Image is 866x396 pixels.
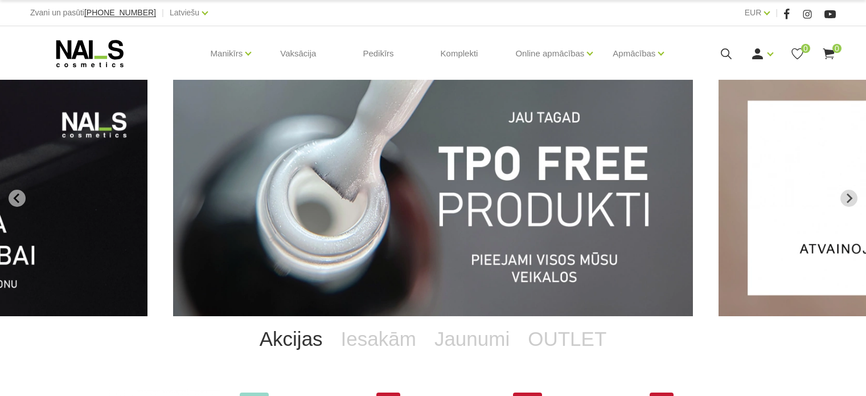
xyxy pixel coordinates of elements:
button: Next slide [840,190,857,207]
div: Zvani un pasūti [30,6,156,20]
span: [PHONE_NUMBER] [84,8,156,17]
a: OUTLET [519,316,615,362]
a: EUR [745,6,762,19]
button: Go to last slide [9,190,26,207]
a: Online apmācības [515,31,584,76]
span: | [162,6,164,20]
a: Iesakām [332,316,425,362]
span: 0 [801,44,810,53]
a: Akcijas [251,316,332,362]
a: Komplekti [432,26,487,81]
a: Apmācības [613,31,655,76]
li: 1 of 12 [173,80,693,316]
a: Latviešu [170,6,199,19]
span: 0 [832,44,842,53]
a: Pedikīrs [354,26,403,81]
a: Manikīrs [211,31,243,76]
a: Jaunumi [425,316,519,362]
a: Vaksācija [271,26,325,81]
a: 0 [822,47,836,61]
span: | [775,6,778,20]
a: [PHONE_NUMBER] [84,9,156,17]
a: 0 [790,47,805,61]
